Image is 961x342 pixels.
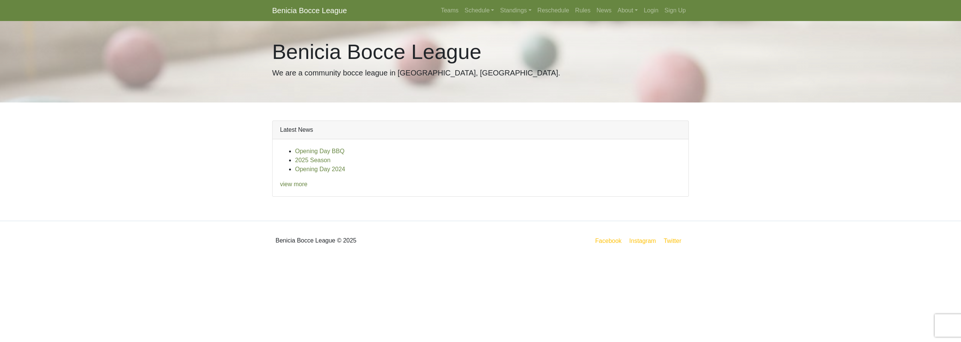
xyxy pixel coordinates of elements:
[272,3,347,18] a: Benicia Bocce League
[280,181,307,187] a: view more
[615,3,641,18] a: About
[295,148,345,154] a: Opening Day BBQ
[272,39,689,64] h1: Benicia Bocce League
[535,3,572,18] a: Reschedule
[661,3,689,18] a: Sign Up
[438,3,461,18] a: Teams
[497,3,534,18] a: Standings
[572,3,593,18] a: Rules
[295,166,345,172] a: Opening Day 2024
[662,236,687,246] a: Twitter
[594,236,623,246] a: Facebook
[593,3,615,18] a: News
[267,227,480,254] div: Benicia Bocce League © 2025
[628,236,657,246] a: Instagram
[462,3,497,18] a: Schedule
[295,157,330,163] a: 2025 Season
[641,3,661,18] a: Login
[272,67,689,78] p: We are a community bocce league in [GEOGRAPHIC_DATA], [GEOGRAPHIC_DATA].
[273,121,688,139] div: Latest News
